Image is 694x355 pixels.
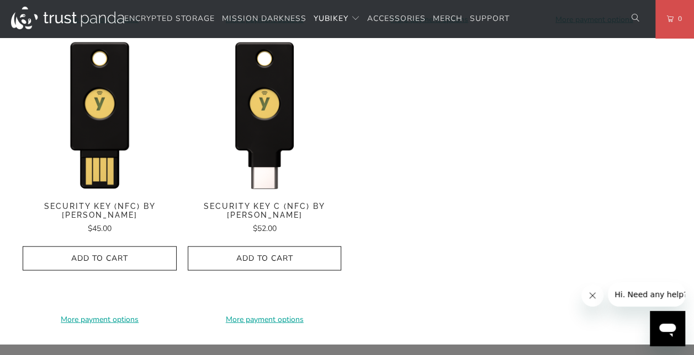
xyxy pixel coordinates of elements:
[7,8,80,17] span: Hi. Need any help?
[34,254,165,263] span: Add to Cart
[367,13,426,24] span: Accessories
[222,13,306,24] span: Mission Darkness
[314,6,360,32] summary: YubiKey
[188,37,342,191] img: Security Key C (NFC) by Yubico - Trust Panda
[124,13,215,24] span: Encrypted Storage
[470,6,510,32] a: Support
[23,246,177,271] button: Add to Cart
[608,282,685,306] iframe: Message from company
[314,13,348,24] span: YubiKey
[188,37,342,191] a: Security Key C (NFC) by Yubico - Trust Panda Security Key C (NFC) by Yubico - Trust Panda
[222,6,306,32] a: Mission Darkness
[188,314,342,326] a: More payment options
[188,246,342,271] button: Add to Cart
[124,6,215,32] a: Encrypted Storage
[23,202,177,235] a: Security Key (NFC) by [PERSON_NAME] $45.00
[367,6,426,32] a: Accessories
[88,223,112,234] span: $45.00
[11,7,124,29] img: Trust Panda Australia
[23,202,177,220] span: Security Key (NFC) by [PERSON_NAME]
[433,6,463,32] a: Merch
[674,13,682,25] span: 0
[188,202,342,235] a: Security Key C (NFC) by [PERSON_NAME] $52.00
[253,223,277,234] span: $52.00
[581,284,603,306] iframe: Close message
[188,202,342,220] span: Security Key C (NFC) by [PERSON_NAME]
[23,37,177,191] img: Security Key (NFC) by Yubico - Trust Panda
[433,13,463,24] span: Merch
[23,37,177,191] a: Security Key (NFC) by Yubico - Trust Panda Security Key (NFC) by Yubico - Trust Panda
[470,13,510,24] span: Support
[124,6,510,32] nav: Translation missing: en.navigation.header.main_nav
[650,311,685,346] iframe: Button to launch messaging window
[199,254,330,263] span: Add to Cart
[23,314,177,326] a: More payment options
